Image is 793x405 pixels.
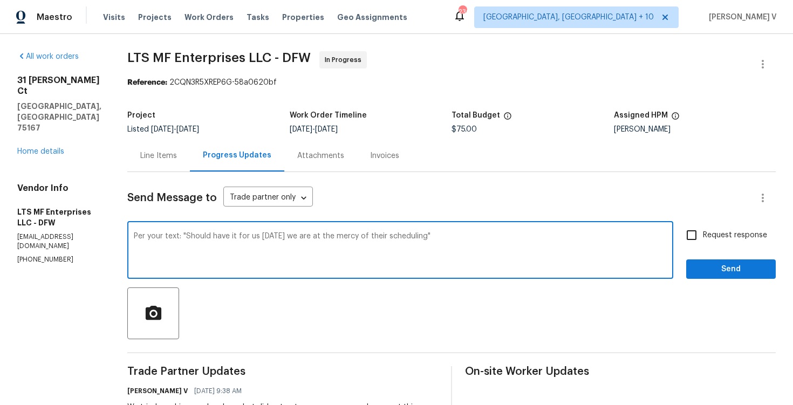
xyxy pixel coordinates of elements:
[127,79,167,86] b: Reference:
[127,126,199,133] span: Listed
[127,77,776,88] div: 2CQN3R5XREP6G-58a0620bf
[614,112,668,119] h5: Assigned HPM
[176,126,199,133] span: [DATE]
[315,126,338,133] span: [DATE]
[17,207,101,228] h5: LTS MF Enterprises LLC - DFW
[17,255,101,264] p: [PHONE_NUMBER]
[465,366,776,377] span: On-site Worker Updates
[290,126,312,133] span: [DATE]
[705,12,777,23] span: [PERSON_NAME] V
[17,232,101,251] p: [EMAIL_ADDRESS][DOMAIN_NAME]
[17,148,64,155] a: Home details
[325,54,366,65] span: In Progress
[134,232,667,270] textarea: Per your text: "Should have it for us [DATE] we are at the mercy of their scheduling"
[37,12,72,23] span: Maestro
[247,13,269,21] span: Tasks
[17,53,79,60] a: All work orders
[127,193,217,203] span: Send Message to
[127,112,155,119] h5: Project
[503,112,512,126] span: The total cost of line items that have been proposed by Opendoor. This sum includes line items th...
[282,12,324,23] span: Properties
[686,259,776,279] button: Send
[138,12,172,23] span: Projects
[17,101,101,133] h5: [GEOGRAPHIC_DATA], [GEOGRAPHIC_DATA] 75167
[671,112,680,126] span: The hpm assigned to this work order.
[459,6,466,17] div: 236
[483,12,654,23] span: [GEOGRAPHIC_DATA], [GEOGRAPHIC_DATA] + 10
[290,126,338,133] span: -
[452,126,477,133] span: $75.00
[223,189,313,207] div: Trade partner only
[140,150,177,161] div: Line Items
[127,51,311,64] span: LTS MF Enterprises LLC - DFW
[297,150,344,161] div: Attachments
[194,386,242,396] span: [DATE] 9:38 AM
[127,366,438,377] span: Trade Partner Updates
[203,150,271,161] div: Progress Updates
[290,112,367,119] h5: Work Order Timeline
[452,112,500,119] h5: Total Budget
[184,12,234,23] span: Work Orders
[151,126,199,133] span: -
[103,12,125,23] span: Visits
[17,75,101,97] h2: 31 [PERSON_NAME] Ct
[370,150,399,161] div: Invoices
[703,230,767,241] span: Request response
[127,386,188,396] h6: [PERSON_NAME] V
[695,263,767,276] span: Send
[17,183,101,194] h4: Vendor Info
[337,12,407,23] span: Geo Assignments
[151,126,174,133] span: [DATE]
[614,126,776,133] div: [PERSON_NAME]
